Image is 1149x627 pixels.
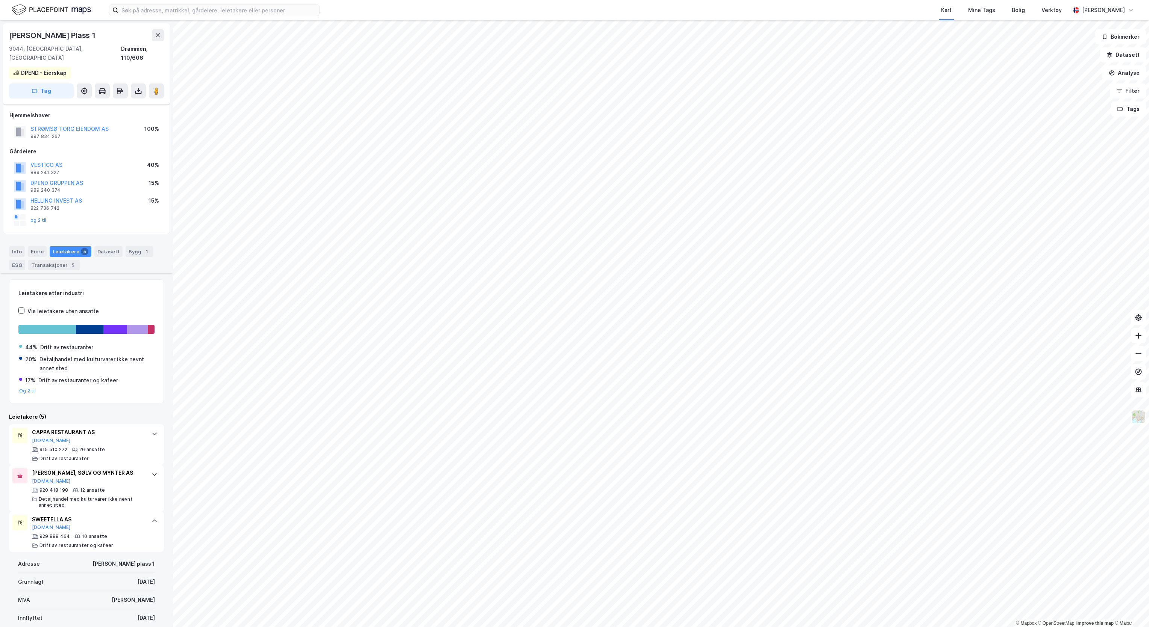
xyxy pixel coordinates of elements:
[9,29,97,41] div: [PERSON_NAME] Plass 1
[39,533,70,539] div: 929 888 464
[94,246,123,257] div: Datasett
[50,246,91,257] div: Leietakere
[968,6,995,15] div: Mine Tags
[39,487,68,493] div: 920 418 198
[121,44,164,62] div: Drammen, 110/606
[147,161,159,170] div: 40%
[9,83,74,98] button: Tag
[1041,6,1062,15] div: Verktøy
[9,260,25,270] div: ESG
[21,68,67,77] div: DPEND - Eierskap
[149,179,159,188] div: 15%
[30,133,61,139] div: 997 834 267
[28,246,47,257] div: Eiere
[30,170,59,176] div: 889 241 322
[27,307,99,316] div: Vis leietakere uten ansatte
[144,124,159,133] div: 100%
[30,187,61,193] div: 989 240 374
[30,205,59,211] div: 822 736 742
[9,44,121,62] div: 3044, [GEOGRAPHIC_DATA], [GEOGRAPHIC_DATA]
[32,515,144,524] div: SWEETELLA AS
[92,559,155,568] div: [PERSON_NAME] plass 1
[39,355,154,373] div: Detaljhandel med kulturvarer ikke nevnt annet sted
[80,487,105,493] div: 12 ansatte
[39,542,113,548] div: Drift av restauranter og kafeer
[1131,410,1146,424] img: Z
[82,533,107,539] div: 10 ansatte
[1076,621,1114,626] a: Improve this map
[12,3,91,17] img: logo.f888ab2527a4732fd821a326f86c7f29.svg
[32,468,144,477] div: [PERSON_NAME], SØLV OG MYNTER AS
[39,447,67,453] div: 915 510 272
[1038,621,1075,626] a: OpenStreetMap
[18,559,40,568] div: Adresse
[39,456,89,462] div: Drift av restauranter
[1100,47,1146,62] button: Datasett
[9,147,164,156] div: Gårdeiere
[79,447,105,453] div: 26 ansatte
[9,246,25,257] div: Info
[126,246,153,257] div: Bygg
[39,496,144,508] div: Detaljhandel med kulturvarer ikke nevnt annet sted
[69,261,77,269] div: 5
[18,289,155,298] div: Leietakere etter industri
[9,412,164,421] div: Leietakere (5)
[25,343,37,352] div: 44%
[143,248,150,255] div: 1
[25,355,36,364] div: 20%
[32,428,144,437] div: CAPPA RESTAURANT AS
[112,595,155,604] div: [PERSON_NAME]
[941,6,952,15] div: Kart
[1012,6,1025,15] div: Bolig
[32,524,71,530] button: [DOMAIN_NAME]
[137,577,155,586] div: [DATE]
[149,196,159,205] div: 15%
[1111,591,1149,627] iframe: Chat Widget
[1082,6,1125,15] div: [PERSON_NAME]
[9,111,164,120] div: Hjemmelshaver
[1016,621,1037,626] a: Mapbox
[38,376,118,385] div: Drift av restauranter og kafeer
[1111,101,1146,117] button: Tags
[81,248,88,255] div: 5
[18,613,42,622] div: Innflyttet
[25,376,35,385] div: 17%
[118,5,319,16] input: Søk på adresse, matrikkel, gårdeiere, leietakere eller personer
[28,260,80,270] div: Transaksjoner
[1095,29,1146,44] button: Bokmerker
[18,577,44,586] div: Grunnlagt
[1102,65,1146,80] button: Analyse
[1110,83,1146,98] button: Filter
[137,613,155,622] div: [DATE]
[1111,591,1149,627] div: Kontrollprogram for chat
[18,595,30,604] div: MVA
[32,478,71,484] button: [DOMAIN_NAME]
[40,343,93,352] div: Drift av restauranter
[19,388,36,394] button: Og 2 til
[32,438,71,444] button: [DOMAIN_NAME]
